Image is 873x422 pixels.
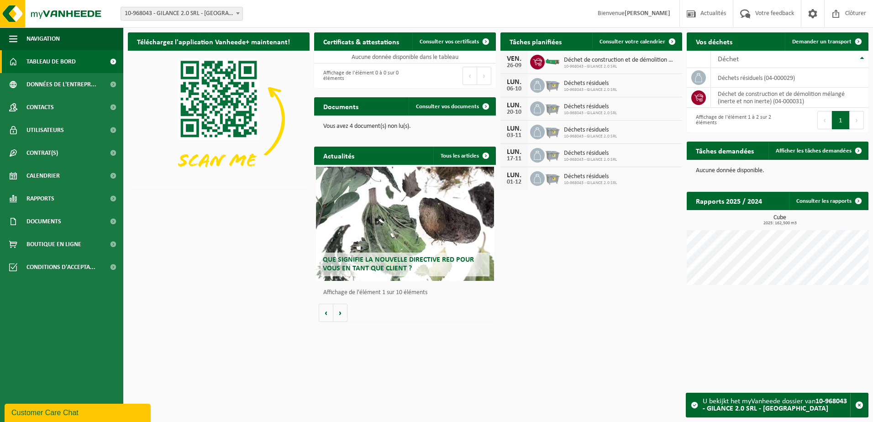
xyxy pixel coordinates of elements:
span: Consulter vos documents [416,104,479,110]
div: Affichage de l'élément 1 à 2 sur 2 éléments [691,110,773,130]
td: déchet de construction et de démolition mélangé (inerte et non inerte) (04-000031) [711,88,868,108]
span: Rapports [26,187,54,210]
a: Demander un transport [785,32,868,51]
div: LUN. [505,102,523,109]
span: Que signifie la nouvelle directive RED pour vous en tant que client ? [323,256,474,272]
div: LUN. [505,148,523,156]
button: 1 [832,111,850,129]
span: Déchets résiduels [564,127,617,134]
a: Que signifie la nouvelle directive RED pour vous en tant que client ? [316,167,494,281]
span: 10-968043 - GILANCE 2.0 SRL - NIVELLES [121,7,242,20]
h2: Téléchargez l'application Vanheede+ maintenant! [128,32,299,50]
span: Calendrier [26,164,60,187]
span: Tableau de bord [26,50,76,73]
img: WB-2500-GAL-GY-04 [545,170,560,185]
span: 10-968043 - GILANCE 2.0 SRL [564,111,617,116]
h2: Vos déchets [687,32,742,50]
button: Next [477,67,491,85]
img: WB-2500-GAL-GY-04 [545,100,560,116]
div: 20-10 [505,109,523,116]
span: 10-968043 - GILANCE 2.0 SRL [564,180,617,186]
img: WB-2500-GAL-GY-04 [545,77,560,92]
span: 10-968043 - GILANCE 2.0 SRL [564,64,678,69]
button: Previous [817,111,832,129]
h2: Tâches planifiées [500,32,571,50]
a: Tous les articles [433,147,495,165]
div: VEN. [505,55,523,63]
span: 10-968043 - GILANCE 2.0 SRL - NIVELLES [121,7,243,21]
button: Previous [463,67,477,85]
img: WB-2500-GAL-GY-04 [545,147,560,162]
span: Déchets résiduels [564,150,617,157]
span: Navigation [26,27,60,50]
iframe: chat widget [5,402,153,422]
h2: Documents [314,97,368,115]
div: 01-12 [505,179,523,185]
td: déchets résiduels (04-000029) [711,68,868,88]
td: Aucune donnée disponible dans le tableau [314,51,496,63]
a: Afficher les tâches demandées [768,142,868,160]
span: Déchets résiduels [564,173,617,180]
span: Demander un transport [792,39,852,45]
span: Conditions d'accepta... [26,256,95,279]
div: LUN. [505,172,523,179]
strong: [PERSON_NAME] [625,10,670,17]
span: 10-968043 - GILANCE 2.0 SRL [564,134,617,139]
img: HK-XC-15-GN-00 [545,57,560,65]
span: Utilisateurs [26,119,64,142]
span: Contacts [26,96,54,119]
div: LUN. [505,125,523,132]
img: Download de VHEPlus App [128,51,310,187]
h2: Actualités [314,147,363,164]
div: 03-11 [505,132,523,139]
p: Vous avez 4 document(s) non lu(s). [323,123,487,130]
button: Vorige [319,304,333,322]
strong: 10-968043 - GILANCE 2.0 SRL - [GEOGRAPHIC_DATA] [703,398,847,412]
a: Consulter vos certificats [412,32,495,51]
div: 26-09 [505,63,523,69]
div: 06-10 [505,86,523,92]
span: Déchets résiduels [564,103,617,111]
div: LUN. [505,79,523,86]
span: Données de l'entrepr... [26,73,96,96]
button: Next [850,111,864,129]
p: Affichage de l'élément 1 sur 10 éléments [323,290,491,296]
span: 10-968043 - GILANCE 2.0 SRL [564,157,617,163]
button: Volgende [333,304,347,322]
div: 17-11 [505,156,523,162]
span: Déchets résiduels [564,80,617,87]
h3: Cube [691,215,868,226]
div: U bekijkt het myVanheede dossier van [703,393,850,417]
h2: Tâches demandées [687,142,763,159]
span: Contrat(s) [26,142,58,164]
h2: Rapports 2025 / 2024 [687,192,771,210]
div: Affichage de l'élément 0 à 0 sur 0 éléments [319,66,400,86]
span: Déchet de construction et de démolition mélangé (inerte et non inerte) [564,57,678,64]
span: Consulter votre calendrier [600,39,665,45]
span: Afficher les tâches demandées [776,148,852,154]
span: Boutique en ligne [26,233,81,256]
span: 2025: 162,500 m3 [691,221,868,226]
p: Aucune donnée disponible. [696,168,859,174]
span: 10-968043 - GILANCE 2.0 SRL [564,87,617,93]
a: Consulter votre calendrier [592,32,681,51]
h2: Certificats & attestations [314,32,408,50]
a: Consulter vos documents [409,97,495,116]
span: Consulter vos certificats [420,39,479,45]
span: Déchet [718,56,739,63]
img: WB-2500-GAL-GY-04 [545,123,560,139]
span: Documents [26,210,61,233]
a: Consulter les rapports [789,192,868,210]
